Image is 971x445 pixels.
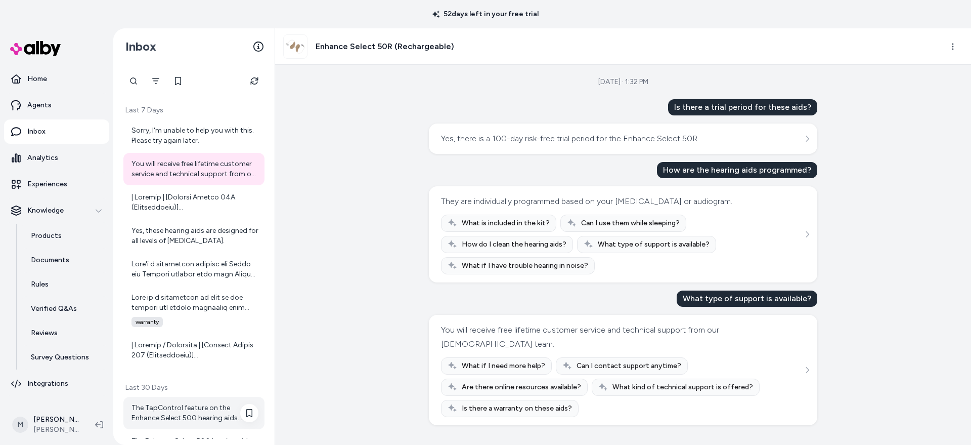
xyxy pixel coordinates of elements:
[677,291,817,307] div: What type of support is available?
[4,198,109,223] button: Knowledge
[31,352,89,362] p: Survey Questions
[31,255,69,265] p: Documents
[581,218,680,228] span: Can I use them while sleeping?
[4,372,109,396] a: Integrations
[21,321,109,345] a: Reviews
[316,41,454,53] h3: Enhance Select 50R (Rechargeable)
[462,382,581,392] span: Are there online resources available?
[441,194,732,209] div: They are individually programmed based on your [MEDICAL_DATA] or audiogram.
[801,228,813,240] button: See more
[21,345,109,370] a: Survey Questions
[27,127,46,137] p: Inbox
[462,239,566,250] span: How do I clean the hearing aids?
[668,99,817,115] div: Is there a trial period for these aids?
[462,403,572,414] span: Is there a warranty on these aids?
[131,192,258,213] div: | Loremip | [Dolorsi Ametco 04A (Elitseddoeiu)](tempo://inc.utlaboreetdo.mag/aliquae/adminimvenia...
[4,67,109,91] a: Home
[4,93,109,117] a: Agents
[33,415,79,425] p: [PERSON_NAME]
[801,133,813,145] button: See more
[125,39,156,54] h2: Inbox
[801,364,813,376] button: See more
[21,272,109,297] a: Rules
[27,100,52,110] p: Agents
[462,361,545,371] span: What if I need more help?
[123,220,264,252] a: Yes, these hearing aids are designed for all levels of [MEDICAL_DATA].
[21,248,109,272] a: Documents
[123,186,264,219] a: | Loremip | [Dolorsi Ametco 04A (Elitseddoeiu)](tempo://inc.utlaboreetdo.mag/aliquae/adminimvenia...
[31,231,62,241] p: Products
[131,126,258,146] div: Sorry, I'm unable to help you with this. Please try again later.
[10,41,61,56] img: alby Logo
[131,340,258,360] div: | Loremip / Dolorsita | [Consect Adipis 207 (Elitseddoeiu)](tempo://inc.utlaboreetdo.mag/aliquae/...
[123,119,264,152] a: Sorry, I'm unable to help you with this. Please try again later.
[123,253,264,286] a: Lore'i d sitametcon adipisc eli Seddo eiu Tempori utlabor etdo magn Aliqu Enimadm Veniam quisno: ...
[131,403,258,423] div: The TapControl feature on the Enhance Select 500 hearing aids allows you to answer calls simply b...
[27,206,64,216] p: Knowledge
[598,77,648,87] div: [DATE] · 1:32 PM
[27,153,58,163] p: Analytics
[146,71,166,91] button: Filter
[123,105,264,115] p: Last 7 Days
[123,287,264,333] a: Lore ip d sitametcon ad elit se doe tempori utl etdolo magnaaliq enim Admin Veniamq: | Nostrude |...
[131,293,258,313] div: Lore ip d sitametcon ad elit se doe tempori utl etdolo magnaaliq enim Admin Veniamq: | Nostrude |...
[12,417,28,433] span: M
[4,119,109,144] a: Inbox
[462,261,588,271] span: What if I have trouble hearing in noise?
[244,71,264,91] button: Refresh
[131,317,163,327] span: warranty
[577,361,681,371] span: Can I contact support anytime?
[4,146,109,170] a: Analytics
[131,259,258,279] div: Lore'i d sitametcon adipisc eli Seddo eiu Tempori utlabor etdo magn Aliqu Enimadm Veniam quisno: ...
[284,35,307,58] img: sku_es50r_beige.jpg
[441,323,803,351] div: You will receive free lifetime customer service and technical support from our [DEMOGRAPHIC_DATA]...
[31,279,49,290] p: Rules
[27,74,47,84] p: Home
[657,162,817,178] div: How are the hearing aids programmed?
[123,383,264,393] p: Last 30 Days
[27,179,67,189] p: Experiences
[462,218,550,228] span: What is included in the kit?
[21,297,109,321] a: Verified Q&As
[123,397,264,429] a: The TapControl feature on the Enhance Select 500 hearing aids allows you to answer calls simply b...
[441,132,699,146] div: Yes, there is a 100-day risk-free trial period for the Enhance Select 50R.
[131,226,258,246] div: Yes, these hearing aids are designed for all levels of [MEDICAL_DATA].
[426,9,545,19] p: 52 days left in your free trial
[123,153,264,185] a: You will receive free lifetime customer service and technical support from our [DEMOGRAPHIC_DATA]...
[4,172,109,196] a: Experiences
[123,334,264,367] a: | Loremip / Dolorsita | [Consect Adipis 207 (Elitseddoeiu)](tempo://inc.utlaboreetdo.mag/aliquae/...
[33,425,79,435] span: [PERSON_NAME]
[21,224,109,248] a: Products
[131,159,258,179] div: You will receive free lifetime customer service and technical support from our [DEMOGRAPHIC_DATA]...
[31,328,58,338] p: Reviews
[612,382,753,392] span: What kind of technical support is offered?
[6,409,87,441] button: M[PERSON_NAME][PERSON_NAME]
[27,379,68,389] p: Integrations
[31,304,77,314] p: Verified Q&As
[598,239,710,250] span: What type of support is available?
